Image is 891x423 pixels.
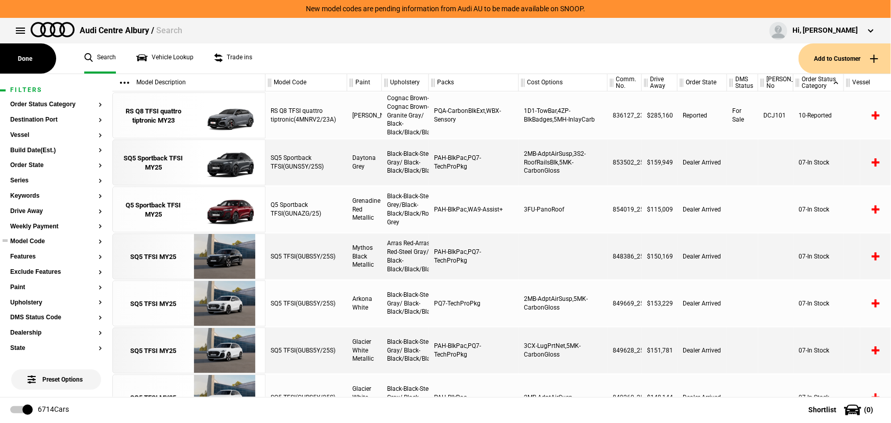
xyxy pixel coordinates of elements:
[519,327,608,373] div: 3CX-LugPrtNet,5MK-CarbonGloss
[189,281,260,327] img: Audi_GUBS5Y_25S_GX_Z9Z9_53D_2MB_5MK_WA2_PQ7_PYH_PWO_(Nadin:_2MB_53D_5MK_C56_PQ7_PWO_PYH_WA2)_ext.png
[10,147,102,162] section: Build Date(Est.)
[10,284,102,299] section: Paint
[347,374,382,420] div: Glacier White Metallic
[10,193,102,200] button: Keywords
[429,327,519,373] div: PAH-BlkPac,PQ7-TechProPkg
[189,328,260,374] img: Audi_GUBS5Y_25S_GX_2Y2Y_PAH_5MK_WA2_6FJ_3CX_PQ7_PYH_PWO_56T_(Nadin:_3CX_56T_5MK_6FJ_C56_PAH_PQ7_P...
[118,187,189,233] a: Q5 Sportback TFSI MY25
[118,281,189,327] a: SQ5 TFSI MY25
[519,92,608,138] div: 1D1-TowBar,4ZP-BlkBadges,5MH-InlayCarb
[429,74,518,91] div: Packs
[266,74,347,91] div: Model Code
[131,299,177,309] div: SQ5 TFSI MY25
[642,280,678,326] div: $153,229
[10,193,102,208] section: Keywords
[189,234,260,280] img: Audi_GUBS5Y_25S_OR_0E0E_PAH_WA2_6FJ_PQ7_PYH_PWV_56T_(Nadin:_56T_6FJ_C56_PAH_PQ7_PWV_PYH_S9S_WA2)_...
[758,74,793,91] div: [PERSON_NAME] No
[266,186,347,232] div: Q5 Sportback TFSI(GUNAZG/25)
[608,280,642,326] div: 849669_25
[10,269,102,276] button: Exclude Features
[10,238,102,253] section: Model Code
[347,186,382,232] div: Grenadine Red Metallic
[10,299,102,315] section: Upholstery
[678,374,727,420] div: Dealer Arrived
[793,186,844,232] div: 07-In Stock
[608,327,642,373] div: 849628_25
[758,92,793,138] div: DCJ101
[80,25,182,36] div: Audi Centre Albury /
[608,74,641,91] div: Comm. No.
[10,314,102,321] button: DMS Status Code
[189,187,260,233] img: Audi_GUNAZG_25_FW_S5S5_3FU_WA9_PAH_6FJ_PYH_(Nadin:_3FU_6FJ_C56_PAH_PYH_WA9)_ext.png
[118,201,189,219] div: Q5 Sportback TFSI MY25
[519,74,607,91] div: Cost Options
[808,406,836,413] span: Shortlist
[608,92,642,138] div: 836127_23
[793,139,844,185] div: 07-In Stock
[84,43,116,74] a: Search
[382,233,429,279] div: Arras Red-Arras Red-Steel Gray/ Black-Black/Black/Black
[10,284,102,291] button: Paint
[642,139,678,185] div: $159,949
[727,74,758,91] div: DMS Status
[382,327,429,373] div: Black-Black-Steel Gray/ Black-Black/Black/Black
[131,393,177,403] div: SQ5 TFSI MY25
[519,186,608,232] div: 3FU-PanoRoof
[793,92,844,138] div: 10-Reported
[118,154,189,172] div: SQ5 Sportback TFSI MY25
[793,74,844,91] div: Order Status Category
[347,327,382,373] div: Glacier White Metallic
[519,374,608,420] div: 2MB-AdptAirSusp
[266,327,347,373] div: SQ5 TFSI(GUBS5Y/25S)
[10,314,102,330] section: DMS Status Code
[10,177,102,193] section: Series
[793,327,844,373] div: 07-In Stock
[678,280,727,326] div: Dealer Arrived
[10,116,102,132] section: Destination Port
[642,92,678,138] div: $285,160
[608,233,642,279] div: 848386_25
[429,374,519,420] div: PAH-BlkPac
[608,139,642,185] div: 853502_25
[266,233,347,279] div: SQ5 TFSI(GUBS5Y/25S)
[793,374,844,420] div: 07-In Stock
[266,139,347,185] div: SQ5 Sportback TFSI(GUNS5Y/25S)
[10,223,102,239] section: Weekly Payment
[118,107,189,125] div: RS Q8 TFSI quattro tiptronic MY23
[678,186,727,232] div: Dealer Arrived
[678,327,727,373] div: Dealer Arrived
[347,92,382,138] div: [PERSON_NAME]
[189,93,260,139] img: Audi_4MNRV2_23A_QN_T3T3_PQA_WBX_1D1_4ZP_5MH_(Nadin:_1D1_4ZP_5MH_6FQ_C86_PL2_PQA_WBX_YEB_YJZ)_ext.png
[608,374,642,420] div: 849260_25
[347,139,382,185] div: Daytona Grey
[642,233,678,279] div: $150,169
[792,26,858,36] div: Hi, [PERSON_NAME]
[429,233,519,279] div: PAH-BlkPac,PQ7-TechProPkg
[38,405,69,415] div: 6714 Cars
[10,162,102,177] section: Order State
[608,186,642,232] div: 854019_25
[429,139,519,185] div: PAH-BlkPac,PQ7-TechProPkg
[10,223,102,230] button: Weekly Payment
[429,280,519,326] div: PQ7-TechProPkg
[131,252,177,262] div: SQ5 TFSI MY25
[10,147,102,154] button: Build Date(Est.)
[382,186,429,232] div: Black-Black-Steel Grey/Black-Black/Black/Rock Grey
[10,132,102,139] button: Vessel
[678,233,727,279] div: Dealer Arrived
[642,374,678,420] div: $148,144
[382,280,429,326] div: Black-Black-Steel Gray/ Black-Black/Black/Black
[189,140,260,186] img: Audi_GUNS5Y_25S_GX_6Y6Y_PAH_2MB_5MK_WA2_6FJ_3S2_PQ7_PYH_PWO_53D_(Nadin:_2MB_3S2_53D_5MK_6FJ_C56_P...
[642,74,677,91] div: Drive Away
[10,87,102,93] h1: Filters
[382,374,429,420] div: Black-Black-Steel Gray/ Black-Black/Black/Black
[347,74,381,91] div: Paint
[10,177,102,184] button: Series
[678,92,727,138] div: Reported
[519,139,608,185] div: 2MB-AdptAirSusp,3S2-RoofRailsBlk,5MK-CarbonGloss
[10,269,102,284] section: Exclude Features
[10,345,102,360] section: State
[642,186,678,232] div: $115,009
[10,101,102,116] section: Order Status Category
[10,238,102,245] button: Model Code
